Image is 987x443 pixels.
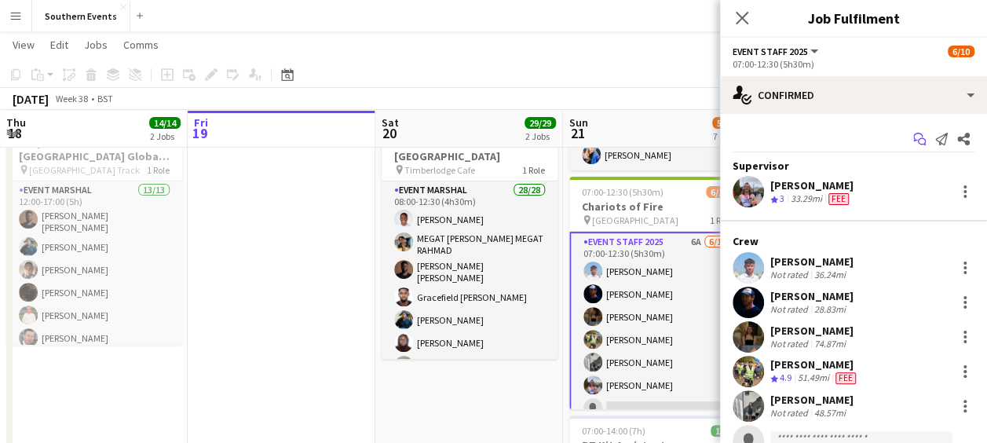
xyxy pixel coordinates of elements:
[825,192,852,206] div: Crew has different fees then in role
[6,35,41,55] a: View
[123,38,159,52] span: Comms
[733,46,821,57] button: Event Staff 2025
[710,214,733,226] span: 1 Role
[150,130,180,142] div: 2 Jobs
[379,124,399,142] span: 20
[6,115,26,130] span: Thu
[97,93,113,104] div: BST
[569,200,745,214] h3: Chariots of Fire
[770,357,859,372] div: [PERSON_NAME]
[828,193,849,205] span: Fee
[780,372,791,383] span: 4.9
[720,159,987,173] div: Supervisor
[32,1,130,31] button: Southern Events
[569,115,588,130] span: Sun
[795,372,832,385] div: 51.49mi
[13,38,35,52] span: View
[770,269,811,280] div: Not rated
[712,117,744,129] span: 57/70
[811,303,849,315] div: 28.83mi
[569,177,745,409] app-job-card: 07:00-12:30 (5h30m)6/10Chariots of Fire [GEOGRAPHIC_DATA]1 RoleEvent Staff 20256A6/1007:00-12:30 ...
[382,126,557,359] app-job-card: 08:00-12:30 (4h30m)28/28[GEOGRAPHIC_DATA] Timberlodge Cafe1 RoleEvent Marshal28/2808:00-12:30 (4h...
[52,93,91,104] span: Week 38
[6,135,182,163] h3: Corporate - [GEOGRAPHIC_DATA] Global 5k
[522,164,545,176] span: 1 Role
[788,192,825,206] div: 33.29mi
[525,117,556,129] span: 29/29
[567,124,588,142] span: 21
[811,269,849,280] div: 36.24mi
[525,130,555,142] div: 2 Jobs
[6,112,182,345] app-job-card: 12:00-17:00 (5h)13/13Corporate - [GEOGRAPHIC_DATA] Global 5k [GEOGRAPHIC_DATA] Track1 RoleEvent M...
[592,214,678,226] span: [GEOGRAPHIC_DATA]
[770,407,811,419] div: Not rated
[770,338,811,350] div: Not rated
[382,115,399,130] span: Sat
[832,372,859,385] div: Crew has different fees then in role
[948,46,974,57] span: 6/10
[582,425,645,437] span: 07:00-14:00 (7h)
[733,58,974,70] div: 07:00-12:30 (5h30m)
[706,186,733,198] span: 6/10
[770,324,854,338] div: [PERSON_NAME]
[770,303,811,315] div: Not rated
[811,407,849,419] div: 48.57mi
[13,91,49,107] div: [DATE]
[835,372,856,384] span: Fee
[720,8,987,28] h3: Job Fulfilment
[404,164,475,176] span: Timberlodge Cafe
[50,38,68,52] span: Edit
[811,338,849,350] div: 74.87mi
[44,35,75,55] a: Edit
[84,38,108,52] span: Jobs
[770,289,854,303] div: [PERSON_NAME]
[770,393,854,407] div: [PERSON_NAME]
[117,35,165,55] a: Comms
[29,164,140,176] span: [GEOGRAPHIC_DATA] Track
[733,46,808,57] span: Event Staff 2025
[147,164,170,176] span: 1 Role
[720,234,987,248] div: Crew
[582,186,663,198] span: 07:00-12:30 (5h30m)
[4,124,26,142] span: 18
[382,149,557,163] h3: [GEOGRAPHIC_DATA]
[713,130,743,142] div: 7 Jobs
[711,425,733,437] span: 1/1
[192,124,208,142] span: 19
[770,178,854,192] div: [PERSON_NAME]
[780,192,784,204] span: 3
[770,254,854,269] div: [PERSON_NAME]
[78,35,114,55] a: Jobs
[194,115,208,130] span: Fri
[149,117,181,129] span: 14/14
[720,76,987,114] div: Confirmed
